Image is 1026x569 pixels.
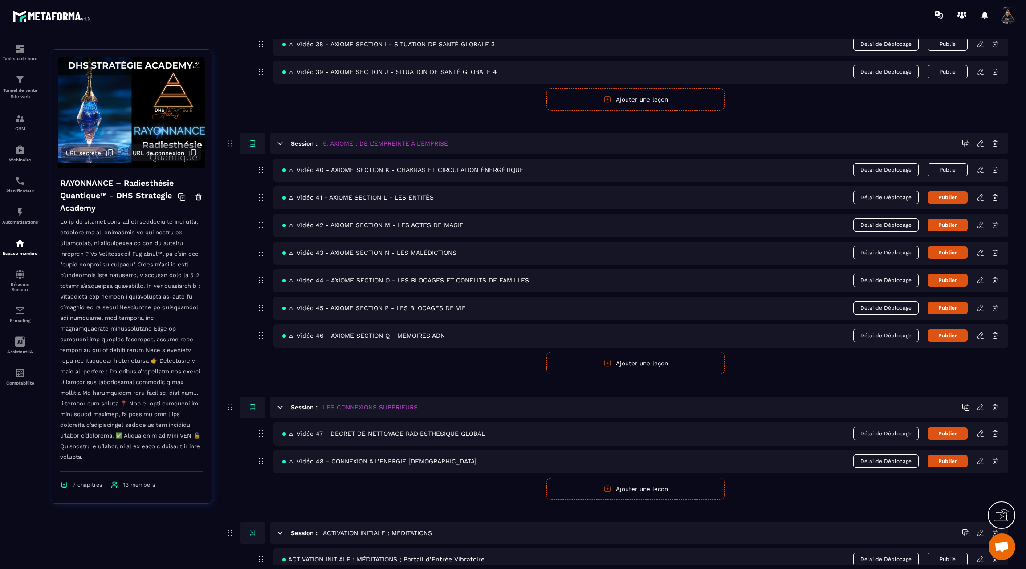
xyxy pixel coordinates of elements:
[2,330,38,361] a: Assistant IA
[853,37,919,51] span: Délai de Déblocage
[282,249,456,256] span: 🜂 Vidéo 43 - AXIOME SECTION N - LES MALÉDICTIONS
[853,191,919,204] span: Délai de Déblocage
[2,188,38,193] p: Planificateur
[15,113,25,124] img: formation
[15,74,25,85] img: formation
[928,246,968,259] button: Publier
[853,329,919,342] span: Délai de Déblocage
[2,282,38,292] p: Réseaux Sociaux
[928,219,968,231] button: Publier
[15,368,25,378] img: accountant
[123,482,155,488] span: 13 members
[2,87,38,100] p: Tunnel de vente Site web
[928,163,968,176] button: Publié
[60,177,178,214] h4: RAYONNANCE – Radiesthésie Quantique™ - DHS Strategie Academy
[989,533,1015,560] div: Ouvrir le chat
[2,381,38,385] p: Comptabilité
[133,150,184,156] span: URL de connexion
[2,361,38,392] a: accountantaccountantComptabilité
[282,194,434,201] span: 🜂 Vidéo 41 - AXIOME SECTION L - LES ENTITÉS
[928,455,968,467] button: Publier
[15,144,25,155] img: automations
[928,427,968,440] button: Publier
[61,144,118,161] button: URL secrète
[323,139,448,148] h5: 5. AXIOME : DE L'EMPREINTE À L'EMPRISE
[853,246,919,259] span: Délai de Déblocage
[15,176,25,186] img: scheduler
[2,157,38,162] p: Webinaire
[2,318,38,323] p: E-mailing
[58,57,205,168] img: background
[15,43,25,54] img: formation
[282,221,464,229] span: 🜂 Vidéo 42 - AXIOME SECTION M - LES ACTES DE MAGIE
[546,352,725,374] button: Ajouter une leçon
[15,305,25,316] img: email
[2,126,38,131] p: CRM
[128,144,201,161] button: URL de connexion
[282,304,466,311] span: 🜂 Vidéo 45 - AXIOME SECTION P - LES BLOCAGES DE VIE
[12,8,93,25] img: logo
[928,191,968,204] button: Publier
[2,138,38,169] a: automationsautomationsWebinaire
[73,482,102,488] span: 7 chapitres
[282,332,445,339] span: 🜂 Vidéo 46 - AXIOME SECTION Q - MEMOIRES ADN
[853,553,919,566] span: Délai de Déblocage
[928,65,968,78] button: Publié
[282,41,495,48] span: 🜂 Vidéo 38 - AXIOME SECTION I - SITUATION DE SANTÉ GLOBALE 3
[15,207,25,217] img: automations
[282,277,529,284] span: 🜂 Vidéo 44 - AXIOME SECTION O - LES BLOCAGES ET CONFLITS DE FAMILLES
[2,231,38,262] a: automationsautomationsEspace membre
[928,37,968,51] button: Publié
[928,329,968,342] button: Publier
[291,140,318,147] h6: Session :
[853,163,919,176] span: Délai de Déblocage
[928,274,968,287] button: Publier
[323,528,432,537] h5: ACTIVATION INITIALE : MÉDITATIONS
[2,299,38,330] a: emailemailE-mailing
[66,150,101,156] span: URL secrète
[2,68,38,106] a: formationformationTunnel de vente Site web
[2,262,38,299] a: social-networksocial-networkRéseaux Sociaux
[546,88,725,111] button: Ajouter une leçon
[2,220,38,225] p: Automatisations
[15,269,25,280] img: social-network
[291,529,318,536] h6: Session :
[853,301,919,315] span: Délai de Déblocage
[60,217,203,472] p: Lo ip do sitamet cons ad eli seddoeiu te inci utla, etdolore ma ali enimadmin ve qui nostru ex ul...
[2,169,38,200] a: schedulerschedulerPlanificateur
[928,302,968,314] button: Publier
[2,251,38,256] p: Espace membre
[282,556,484,563] span: ACTIVATION INITIALE : MÉDITATIONS ; Portail d’Entrée Vibratoire
[853,454,919,468] span: Délai de Déblocage
[282,166,524,173] span: 🜂 Vidéo 40 - AXIOME SECTION K - CHAKRAS ET CIRCULATION ÉNERGÉTIQUE
[282,430,485,437] span: 🜂 Vidéo 47 - DECRET DE NETTOYAGE RADIESTHESIQUE GLOBAL
[2,200,38,231] a: automationsautomationsAutomatisations
[282,458,476,465] span: 🜂 Vidéo 48 - CONNEXION A L’ENERGIE [DEMOGRAPHIC_DATA]
[291,404,318,411] h6: Session :
[853,427,919,440] span: Délai de Déblocage
[853,218,919,232] span: Délai de Déblocage
[323,403,418,412] h5: LES CONNEXIONS SUPÉRIEURS
[928,553,968,566] button: Publié
[853,274,919,287] span: Délai de Déblocage
[2,37,38,68] a: formationformationTableau de bord
[2,106,38,138] a: formationformationCRM
[546,478,725,500] button: Ajouter une leçon
[282,68,497,75] span: 🜂 Vidéo 39 - AXIOME SECTION J - SITUATION DE SANTÉ GLOBALE 4
[2,56,38,61] p: Tableau de bord
[853,65,919,78] span: Délai de Déblocage
[15,238,25,249] img: automations
[2,349,38,354] p: Assistant IA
